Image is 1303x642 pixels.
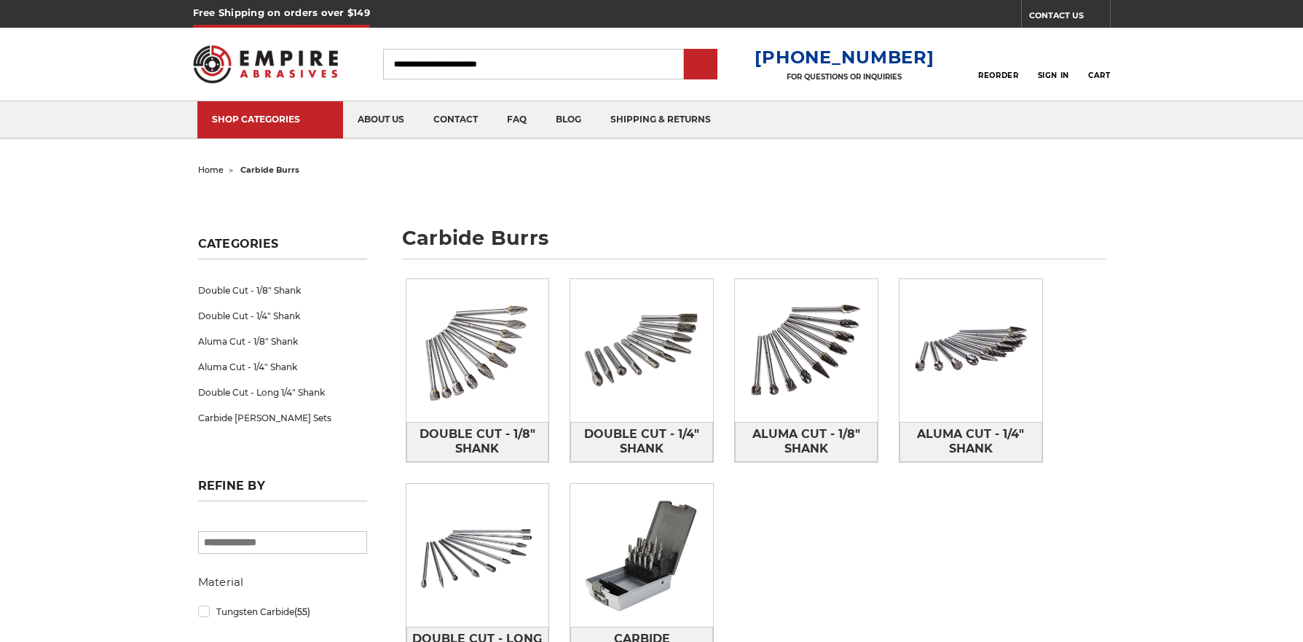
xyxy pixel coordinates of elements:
[735,422,878,462] a: Aluma Cut - 1/8" Shank
[978,48,1018,79] a: Reorder
[406,422,549,462] a: Double Cut - 1/8" Shank
[571,422,712,461] span: Double Cut - 1/4" Shank
[492,101,541,138] a: faq
[406,484,549,627] img: Double Cut - Long 1/4" Shank
[596,101,725,138] a: shipping & returns
[198,405,367,431] a: Carbide [PERSON_NAME] Sets
[198,329,367,354] a: Aluma Cut - 1/8" Shank
[407,422,548,461] span: Double Cut - 1/8" Shank
[198,237,367,259] h5: Categories
[193,36,339,93] img: Empire Abrasives
[686,50,715,79] input: Submit
[899,279,1042,422] img: Aluma Cut - 1/4" Shank
[402,228,1106,259] h1: carbide burrs
[755,47,934,68] a: [PHONE_NUMBER]
[570,484,713,627] img: Carbide Burr Sets
[198,278,367,303] a: Double Cut - 1/8" Shank
[343,101,419,138] a: about us
[198,165,224,175] a: home
[736,422,877,461] span: Aluma Cut - 1/8" Shank
[1088,71,1110,80] span: Cart
[755,72,934,82] p: FOR QUESTIONS OR INQUIRIES
[198,380,367,405] a: Double Cut - Long 1/4" Shank
[212,114,328,125] div: SHOP CATEGORIES
[1088,48,1110,80] a: Cart
[899,422,1042,462] a: Aluma Cut - 1/4" Shank
[735,279,878,422] img: Aluma Cut - 1/8" Shank
[198,354,367,380] a: Aluma Cut - 1/4" Shank
[978,71,1018,80] span: Reorder
[240,165,299,175] span: carbide burrs
[198,574,367,591] h5: Material
[570,279,713,422] img: Double Cut - 1/4" Shank
[198,479,367,501] h5: Refine by
[1029,7,1110,28] a: CONTACT US
[900,422,1042,461] span: Aluma Cut - 1/4" Shank
[406,279,549,422] img: Double Cut - 1/8" Shank
[1038,71,1069,80] span: Sign In
[419,101,492,138] a: contact
[541,101,596,138] a: blog
[294,606,310,617] span: (55)
[198,303,367,329] a: Double Cut - 1/4" Shank
[570,422,713,462] a: Double Cut - 1/4" Shank
[198,599,367,625] a: Tungsten Carbide(55)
